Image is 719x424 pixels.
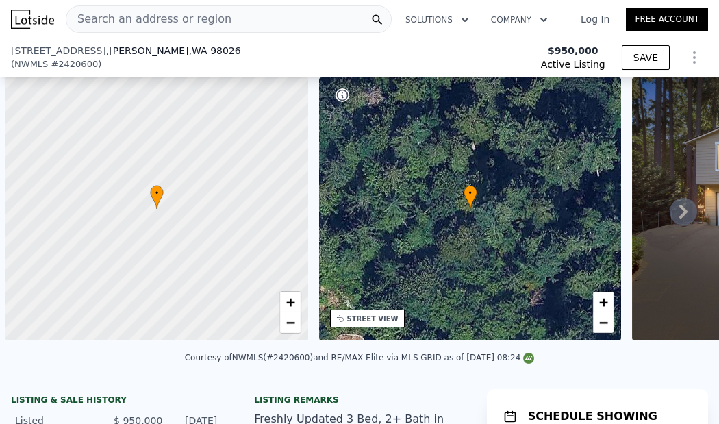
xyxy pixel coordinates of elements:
[564,12,626,26] a: Log In
[286,293,294,310] span: +
[626,8,708,31] a: Free Account
[66,11,231,27] span: Search an address or region
[11,395,221,408] div: LISTING & SALE HISTORY
[11,44,106,58] span: [STREET_ADDRESS]
[189,45,241,56] span: , WA 98026
[14,58,48,71] span: NWMLS
[480,8,559,32] button: Company
[622,45,670,70] button: SAVE
[394,8,480,32] button: Solutions
[681,44,708,71] button: Show Options
[106,44,241,58] span: , [PERSON_NAME]
[51,58,98,71] span: # 2420600
[541,58,605,71] span: Active Listing
[548,44,598,58] span: $950,000
[280,312,301,333] a: Zoom out
[347,314,399,324] div: STREET VIEW
[593,312,614,333] a: Zoom out
[464,187,477,199] span: •
[593,292,614,312] a: Zoom in
[286,314,294,331] span: −
[11,10,54,29] img: Lotside
[280,292,301,312] a: Zoom in
[464,185,477,209] div: •
[185,353,535,362] div: Courtesy of NWMLS (#2420600) and RE/MAX Elite via MLS GRID as of [DATE] 08:24
[523,353,534,364] img: NWMLS Logo
[599,314,608,331] span: −
[254,395,464,406] div: Listing remarks
[150,185,164,209] div: •
[11,58,101,71] div: ( )
[150,187,164,199] span: •
[599,293,608,310] span: +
